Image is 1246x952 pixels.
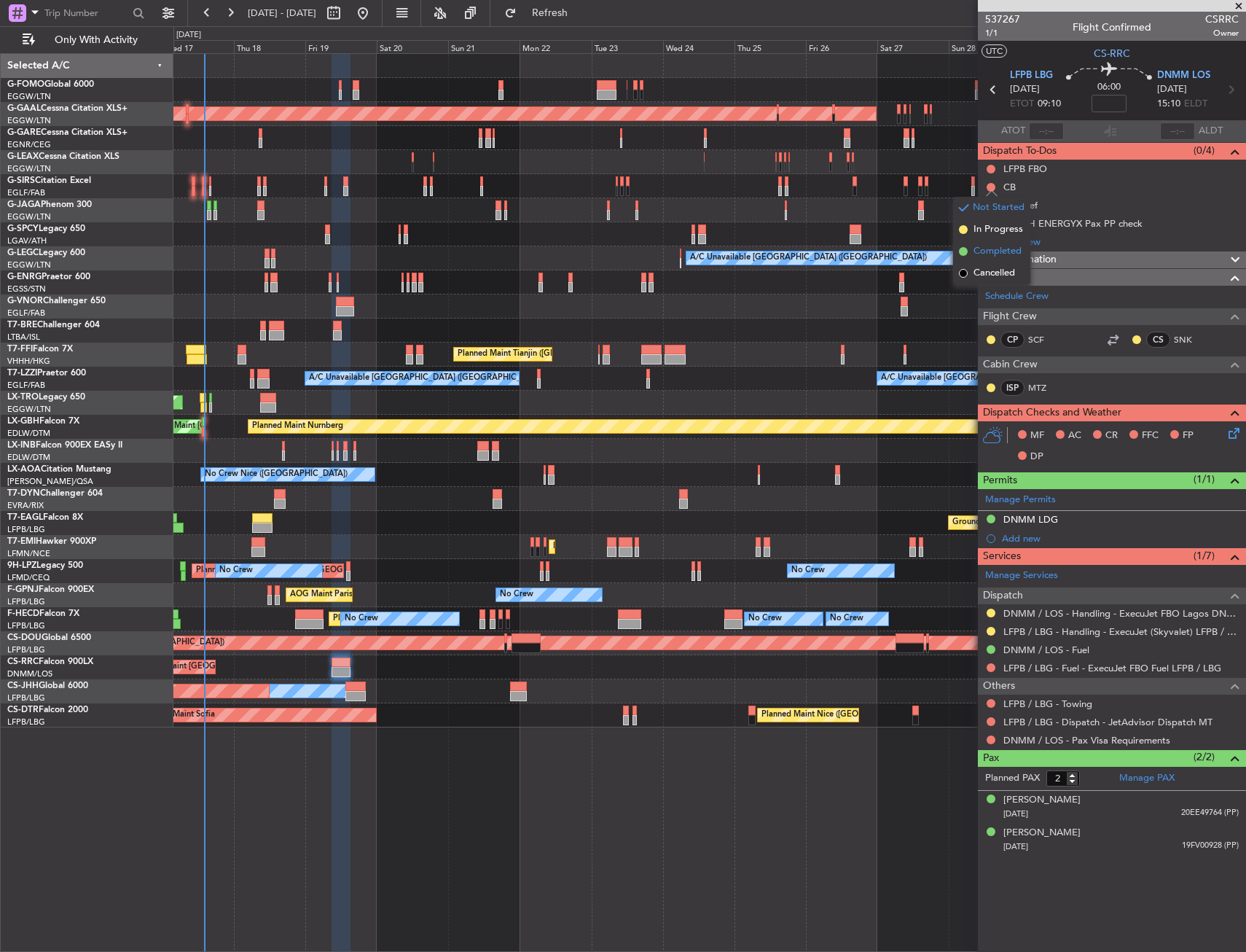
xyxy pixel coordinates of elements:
[1000,380,1024,396] div: ISP
[7,260,51,270] a: EGGW/LTN
[1205,27,1239,39] span: Owner
[1003,716,1212,728] a: LFPB / LBG - Dispatch - JetAdvisor Dispatch MT
[1001,124,1025,138] span: ATOT
[1157,82,1187,97] span: [DATE]
[7,369,86,378] a: T7-LZZIPraetor 600
[1194,472,1215,487] span: (1/1)
[7,393,39,402] span: LX-TRO
[7,465,41,474] span: LX-AOA
[219,560,253,582] div: No Crew
[7,585,94,594] a: F-GPNJFalcon 900EX
[1181,807,1239,819] span: 20EE49764 (PP)
[1199,124,1223,138] span: ALDT
[7,200,92,209] a: G-JAGAPhenom 300
[7,225,39,233] span: G-SPCY
[983,143,1057,160] span: Dispatch To-Dos
[377,40,448,53] div: Sat 20
[7,633,91,642] a: CS-DOUGlobal 6500
[983,588,1023,604] span: Dispatch
[952,512,1143,534] div: Grounded [GEOGRAPHIC_DATA] (Al Maktoum Intl)
[983,356,1038,373] span: Cabin Crew
[162,40,234,53] div: Wed 17
[7,176,35,185] span: G-SIRS
[7,596,45,607] a: LFPB/LBG
[877,40,949,53] div: Sat 27
[983,678,1015,695] span: Others
[7,91,51,102] a: EGGW/LTN
[7,80,44,89] span: G-FOMO
[7,225,85,233] a: G-SPCYLegacy 650
[7,163,51,174] a: EGGW/LTN
[7,513,43,522] span: T7-EAGL
[1003,662,1221,674] a: LFPB / LBG - Fuel - ExecuJet FBO Fuel LFPB / LBG
[663,40,734,53] div: Wed 24
[985,569,1058,583] a: Manage Services
[7,284,46,294] a: EGSS/STN
[7,404,51,415] a: EGGW/LTN
[748,608,782,630] div: No Crew
[205,464,348,485] div: No Crew Nice ([GEOGRAPHIC_DATA])
[983,405,1121,421] span: Dispatch Checks and Weather
[949,40,1020,53] div: Sun 28
[7,537,96,546] a: T7-EMIHawker 900XP
[7,104,128,113] a: G-GAALCessna Citation XLS+
[500,584,533,606] div: No Crew
[7,393,85,402] a: LX-TROLegacy 650
[7,152,119,161] a: G-LEAXCessna Citation XLS
[7,249,85,257] a: G-LEGCLegacy 600
[985,771,1040,786] label: Planned PAX
[7,308,45,319] a: EGLF/FAB
[981,44,1007,58] button: UTC
[806,40,877,53] div: Fri 26
[176,29,201,42] div: [DATE]
[1003,181,1016,193] div: CB
[7,345,73,354] a: T7-FFIFalcon 7X
[1097,80,1121,95] span: 06:00
[1030,429,1044,443] span: MF
[7,128,128,137] a: G-GARECessna Citation XLS+
[7,104,41,113] span: G-GAAL
[1184,97,1207,112] span: ELDT
[983,472,1017,489] span: Permits
[252,415,343,437] div: Planned Maint Nurnberg
[7,500,44,511] a: EVRA/RIX
[1028,333,1061,346] a: SCF
[1010,69,1053,83] span: LFPB LBG
[7,548,50,559] a: LFMN/NCE
[234,40,305,53] div: Thu 18
[7,706,39,714] span: CS-DTR
[7,211,51,222] a: EGGW/LTN
[1003,163,1047,175] div: LFPB FBO
[7,332,40,343] a: LTBA/ISL
[553,536,692,558] div: Planned Maint [GEOGRAPHIC_DATA]
[881,367,1118,389] div: A/C Unavailable [GEOGRAPHIC_DATA] ([GEOGRAPHIC_DATA])
[7,321,100,329] a: T7-BREChallenger 604
[7,682,88,690] a: CS-JHHGlobal 6000
[1194,143,1215,158] span: (0/4)
[592,40,663,53] div: Tue 23
[973,244,1022,259] span: Completed
[7,176,91,185] a: G-SIRSCitation Excel
[152,704,215,726] div: AOG Maint Sofia
[1003,607,1239,620] a: DNMM / LOS - Handling - ExecuJet FBO Lagos DNMM / LOS
[1119,771,1175,786] a: Manage PAX
[7,152,39,161] span: G-LEAX
[520,8,581,18] span: Refresh
[1003,217,1143,230] div: SOUTH ENERGYX Pax PP check
[7,273,42,281] span: G-ENRG
[305,40,377,53] div: Fri 19
[7,524,45,535] a: LFPB/LBG
[1003,793,1081,808] div: [PERSON_NAME]
[520,40,591,53] div: Mon 22
[7,658,93,666] a: CS-RRCFalcon 900LX
[7,537,36,546] span: T7-EMI
[7,465,111,474] a: LX-AOACitation Mustang
[7,417,79,426] a: LX-GBHFalcon 7X
[7,187,45,198] a: EGLF/FAB
[1029,122,1064,140] input: --:--
[1000,332,1024,348] div: CP
[830,608,863,630] div: No Crew
[7,633,42,642] span: CS-DOU
[690,247,927,269] div: A/C Unavailable [GEOGRAPHIC_DATA] ([GEOGRAPHIC_DATA])
[1028,381,1061,394] a: MTZ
